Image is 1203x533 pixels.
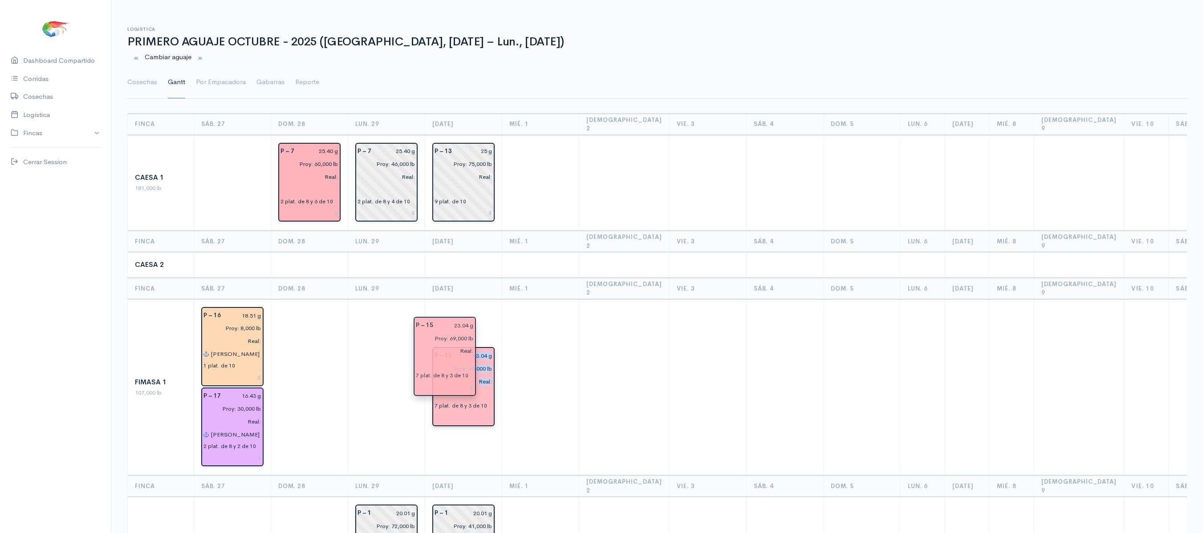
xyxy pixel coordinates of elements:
th: Dom. 28 [271,476,348,497]
div: P – 7 [352,145,377,158]
input: pescadas [429,375,492,388]
th: Lun. 6 [900,476,945,497]
div: Piscina: 15 Peso: 23.04 g Libras Proy: 69,000 lb Empacadora: Promarisco Plataformas: 7 plat. de 8... [432,347,495,426]
div: P – 1 [352,507,377,520]
a: Gantt [168,66,185,98]
div: P – 16 [198,309,226,322]
th: Vie. 3 [669,231,746,252]
input: pescadas [198,335,261,347]
div: Cambiar aguaje [122,48,1192,67]
div: 2 plat. de 8 y 6 de 10 [280,198,333,206]
h1: PRIMERO AGUAJE OCTUBRE - 2025 ([GEOGRAPHIC_DATA], [DATE] – Lun., [DATE]) [127,36,1187,48]
input: estimadas [429,520,492,533]
th: Dom. 5 [823,476,900,497]
th: [DEMOGRAPHIC_DATA] 9 [1034,113,1124,135]
a: Reporte [295,66,319,98]
th: [DEMOGRAPHIC_DATA] 9 [1034,476,1124,497]
th: Vie. 10 [1124,476,1169,497]
input: estimadas [429,157,492,170]
th: [DATE] [425,231,502,252]
th: Sáb. 27 [194,231,271,252]
th: [DATE] [945,113,989,135]
th: Finca [128,476,194,497]
input: g [454,507,492,520]
th: Lun. 29 [348,476,425,497]
input: $ [203,371,261,384]
th: [DATE] [945,476,989,497]
div: Piscina: 7 Peso: 25.40 g Libras Proy: 60,000 lb Empacadora: Promarisco Plataformas: 2 plat. de 8 ... [278,143,341,222]
a: Gabarras [256,66,284,98]
input: $ [280,207,338,220]
th: [DEMOGRAPHIC_DATA] 2 [579,476,670,497]
th: Dom. 28 [271,231,348,252]
th: [DEMOGRAPHIC_DATA] 9 [1034,278,1124,299]
th: [DATE] [425,278,502,299]
th: Sáb. 4 [746,278,823,299]
th: [DEMOGRAPHIC_DATA] 2 [579,231,670,252]
span: 181,000 lb [135,184,162,192]
div: P – 17 [198,390,226,403]
th: Mié. 8 [989,113,1034,135]
th: Mié. 1 [502,231,579,252]
div: Fimasa 1 [135,377,187,388]
div: P – 1 [429,507,454,520]
input: estimadas [352,520,415,533]
input: $ [435,207,492,220]
input: estimadas [198,322,261,335]
div: 2 plat. de 8 y 2 de 10 [203,442,256,450]
th: Lun. 6 [900,231,945,252]
input: pescadas [429,170,492,183]
div: 7 plat. de 8 y 3 de 10 [435,402,487,410]
th: Vie. 10 [1124,113,1169,135]
a: Por Empacadora [196,66,246,98]
input: g [377,145,415,158]
input: g [457,349,492,362]
div: Caesa 1 [135,173,187,183]
th: Vie. 3 [669,113,746,135]
div: Piscina: 16 Peso: 18.51 g Libras Proy: 8,000 lb Empacadora: Cofimar Gabarra: Abel Elian Plataform... [201,307,264,386]
th: Dom. 28 [271,278,348,299]
input: g [457,145,492,158]
div: P – 15 [429,349,457,362]
th: Dom. 28 [271,113,348,135]
div: 2 plat. de 8 y 4 de 10 [358,198,410,206]
th: Lun. 29 [348,113,425,135]
div: P – 13 [429,145,457,158]
th: Mié. 8 [989,231,1034,252]
th: Dom. 5 [823,231,900,252]
th: Dom. 5 [823,278,900,299]
th: Lun. 29 [348,278,425,299]
input: pescadas [275,170,338,183]
input: g [300,145,338,158]
th: [DEMOGRAPHIC_DATA] 9 [1034,231,1124,252]
th: Mié. 8 [989,278,1034,299]
input: estimadas [275,157,338,170]
input: g [226,390,261,403]
th: Vie. 10 [1124,231,1169,252]
th: Mié. 8 [989,476,1034,497]
th: [DEMOGRAPHIC_DATA] 2 [579,278,670,299]
th: Mié. 1 [502,113,579,135]
input: pescadas [352,170,415,183]
input: pescadas [198,415,261,428]
th: Vie. 3 [669,278,746,299]
th: Sáb. 4 [746,231,823,252]
th: [DATE] [425,476,502,497]
th: Lun. 6 [900,113,945,135]
th: Finca [128,113,194,135]
th: [DATE] [945,278,989,299]
th: Mié. 1 [502,476,579,497]
div: Piscina: 17 Peso: 16.43 g Libras Proy: 30,000 lb Empacadora: Songa Gabarra: Abel Elian Plataforma... [201,388,264,467]
th: [DATE] [425,113,502,135]
div: Piscina: 7 Peso: 25.40 g Libras Proy: 46,000 lb Empacadora: Sin asignar Plataformas: 2 plat. de 8... [355,143,418,222]
input: g [226,309,261,322]
th: Mié. 1 [502,278,579,299]
th: Dom. 5 [823,113,900,135]
th: Vie. 10 [1124,278,1169,299]
input: $ [203,452,261,464]
a: Cosechas [127,66,157,98]
th: Lun. 6 [900,278,945,299]
th: Sáb. 27 [194,476,271,497]
input: g [377,507,415,520]
h6: Logistica [127,27,1187,32]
